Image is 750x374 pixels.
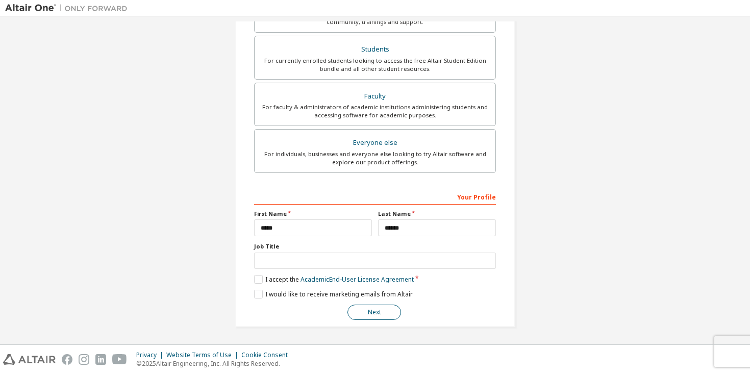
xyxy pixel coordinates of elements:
[261,150,489,166] div: For individuals, businesses and everyone else looking to try Altair software and explore our prod...
[62,354,72,365] img: facebook.svg
[254,188,496,205] div: Your Profile
[136,351,166,359] div: Privacy
[3,354,56,365] img: altair_logo.svg
[254,242,496,251] label: Job Title
[79,354,89,365] img: instagram.svg
[261,89,489,104] div: Faculty
[254,290,413,298] label: I would like to receive marketing emails from Altair
[95,354,106,365] img: linkedin.svg
[378,210,496,218] label: Last Name
[261,136,489,150] div: Everyone else
[112,354,127,365] img: youtube.svg
[5,3,133,13] img: Altair One
[261,42,489,57] div: Students
[254,210,372,218] label: First Name
[347,305,401,320] button: Next
[301,275,414,284] a: Academic End-User License Agreement
[254,275,414,284] label: I accept the
[261,103,489,119] div: For faculty & administrators of academic institutions administering students and accessing softwa...
[166,351,241,359] div: Website Terms of Use
[261,57,489,73] div: For currently enrolled students looking to access the free Altair Student Edition bundle and all ...
[136,359,294,368] p: © 2025 Altair Engineering, Inc. All Rights Reserved.
[241,351,294,359] div: Cookie Consent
